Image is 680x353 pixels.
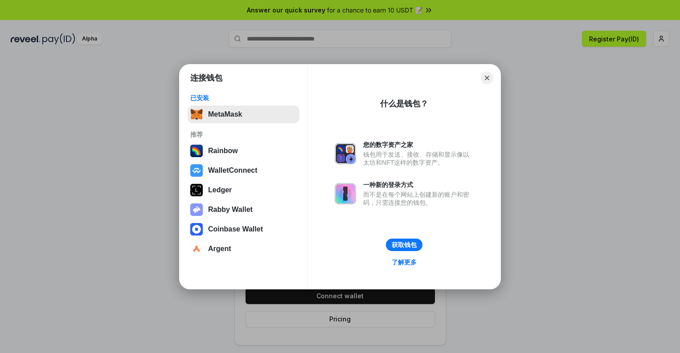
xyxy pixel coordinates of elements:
img: svg+xml,%3Csvg%20width%3D%2228%22%20height%3D%2228%22%20viewBox%3D%220%200%2028%2028%22%20fill%3D... [190,223,203,235]
div: 获取钱包 [392,241,417,249]
h1: 连接钱包 [190,73,222,83]
div: Rainbow [208,147,238,155]
img: svg+xml,%3Csvg%20width%3D%2228%22%20height%3D%2228%22%20viewBox%3D%220%200%2028%2028%22%20fill%3D... [190,243,203,255]
button: Argent [188,240,299,258]
img: svg+xml,%3Csvg%20fill%3D%22none%22%20height%3D%2233%22%20viewBox%3D%220%200%2035%2033%22%20width%... [190,108,203,121]
img: svg+xml,%3Csvg%20xmlns%3D%22http%3A%2F%2Fwww.w3.org%2F2000%2Fsvg%22%20fill%3D%22none%22%20viewBox... [190,203,203,216]
button: MetaMask [188,105,299,123]
div: 已安装 [190,94,297,102]
div: 钱包用于发送、接收、存储和显示像以太坊和NFT这样的数字资产。 [363,150,474,166]
div: Argent [208,245,231,253]
div: 而不是在每个网站上创建新的账户和密码，只需连接您的钱包。 [363,191,474,207]
div: Ledger [208,186,232,194]
button: Rabby Wallet [188,201,299,219]
div: WalletConnect [208,166,258,174]
img: svg+xml,%3Csvg%20xmlns%3D%22http%3A%2F%2Fwww.w3.org%2F2000%2Fsvg%22%20fill%3D%22none%22%20viewBox... [335,143,356,164]
div: 一种新的登录方式 [363,181,474,189]
button: Close [481,72,493,84]
div: 了解更多 [392,258,417,266]
div: 什么是钱包？ [380,98,428,109]
img: svg+xml,%3Csvg%20xmlns%3D%22http%3A%2F%2Fwww.w3.org%2F2000%2Fsvg%22%20width%3D%2228%22%20height%3... [190,184,203,196]
img: svg+xml,%3Csvg%20width%3D%22120%22%20height%3D%22120%22%20viewBox%3D%220%200%20120%20120%22%20fil... [190,145,203,157]
button: WalletConnect [188,162,299,179]
button: Rainbow [188,142,299,160]
div: MetaMask [208,110,242,118]
button: Coinbase Wallet [188,220,299,238]
div: Coinbase Wallet [208,225,263,233]
img: svg+xml,%3Csvg%20xmlns%3D%22http%3A%2F%2Fwww.w3.org%2F2000%2Fsvg%22%20fill%3D%22none%22%20viewBox... [335,183,356,204]
img: svg+xml,%3Csvg%20width%3D%2228%22%20height%3D%2228%22%20viewBox%3D%220%200%2028%2028%22%20fill%3D... [190,164,203,177]
button: Ledger [188,181,299,199]
button: 获取钱包 [386,239,422,251]
div: 推荐 [190,130,297,138]
div: 您的数字资产之家 [363,141,474,149]
a: 了解更多 [386,256,422,268]
div: Rabby Wallet [208,206,253,214]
